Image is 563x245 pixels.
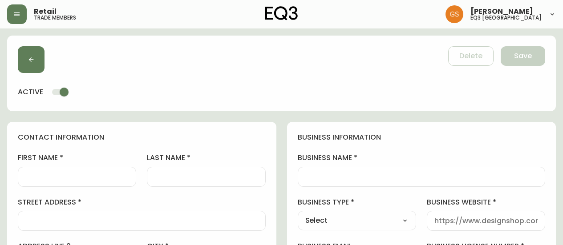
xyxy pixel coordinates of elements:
[298,197,416,207] label: business type
[34,15,76,20] h5: trade members
[298,133,546,142] h4: business information
[265,6,298,20] img: logo
[470,15,542,20] h5: eq3 [GEOGRAPHIC_DATA]
[18,87,43,97] h4: active
[147,153,265,163] label: last name
[18,153,136,163] label: first name
[18,133,266,142] h4: contact information
[434,217,538,225] input: https://www.designshop.com
[18,197,266,207] label: street address
[298,153,546,163] label: business name
[34,8,57,15] span: Retail
[446,5,463,23] img: 6b403d9c54a9a0c30f681d41f5fc2571
[427,197,545,207] label: business website
[470,8,533,15] span: [PERSON_NAME]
